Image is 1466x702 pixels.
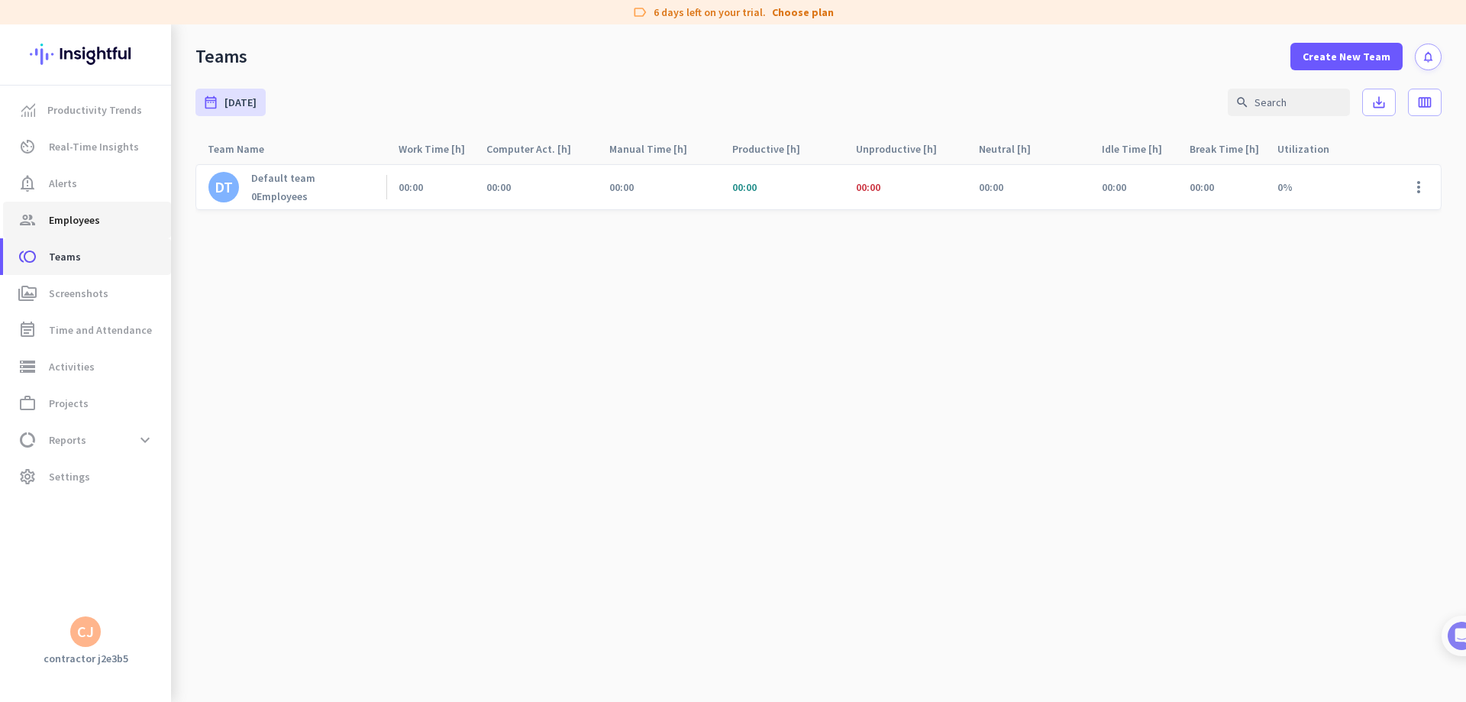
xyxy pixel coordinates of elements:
[3,128,171,165] a: av_timerReal-Time Insights
[49,394,89,412] span: Projects
[224,95,257,110] span: [DATE]
[609,138,706,160] div: Manual Time [h]
[856,180,880,194] span: 00:00
[49,284,108,302] span: Screenshots
[49,174,77,192] span: Alerts
[609,180,634,194] span: 00:00
[3,165,171,202] a: notification_importantAlerts
[131,426,159,454] button: expand_more
[18,247,37,266] i: toll
[251,189,257,203] b: 0
[632,5,647,20] i: label
[49,247,81,266] span: Teams
[49,431,86,449] span: Reports
[1228,89,1350,116] input: Search
[208,138,283,160] div: Team Name
[1190,180,1214,194] div: 00:00
[3,275,171,312] a: perm_mediaScreenshots
[732,138,819,160] div: Productive [h]
[49,211,100,229] span: Employees
[18,321,37,339] i: event_note
[18,137,37,156] i: av_timer
[30,24,141,84] img: Insightful logo
[1400,169,1437,205] button: more_vert
[1422,50,1435,63] i: notifications
[18,211,37,229] i: group
[18,357,37,376] i: storage
[77,624,94,639] div: CJ
[3,312,171,348] a: event_noteTime and Attendance
[195,45,247,68] div: Teams
[47,101,142,119] span: Productivity Trends
[49,467,90,486] span: Settings
[18,174,37,192] i: notification_important
[3,348,171,385] a: storageActivities
[1235,95,1249,109] i: search
[49,357,95,376] span: Activities
[1415,44,1442,70] button: notifications
[3,385,171,422] a: work_outlineProjects
[1362,89,1396,116] button: save_alt
[1417,95,1432,110] i: calendar_view_week
[3,238,171,275] a: tollTeams
[979,180,1003,194] span: 00:00
[772,5,834,20] a: Choose plan
[251,189,315,203] div: Employees
[49,321,152,339] span: Time and Attendance
[21,103,35,117] img: menu-item
[49,137,139,156] span: Real-Time Insights
[18,284,37,302] i: perm_media
[1277,138,1348,160] div: Utilization
[18,431,37,449] i: data_usage
[1303,49,1390,64] span: Create New Team
[1102,180,1126,194] span: 00:00
[18,467,37,486] i: settings
[1371,95,1387,110] i: save_alt
[208,171,315,203] a: DTDefault team0Employees
[1265,165,1388,209] div: 0%
[251,171,315,185] p: Default team
[203,95,218,110] i: date_range
[1290,43,1403,70] button: Create New Team
[215,180,233,195] div: DT
[1408,89,1442,116] button: calendar_view_week
[3,458,171,495] a: settingsSettings
[732,180,757,194] span: 00:00
[1102,138,1177,160] div: Idle Time [h]
[856,138,955,160] div: Unproductive [h]
[3,422,171,458] a: data_usageReportsexpand_more
[1190,138,1265,160] div: Break Time [h]
[486,180,511,194] span: 00:00
[979,138,1049,160] div: Neutral [h]
[18,394,37,412] i: work_outline
[3,92,171,128] a: menu-itemProductivity Trends
[399,180,423,194] span: 00:00
[486,138,589,160] div: Computer Act. [h]
[399,138,474,160] div: Work Time [h]
[3,202,171,238] a: groupEmployees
